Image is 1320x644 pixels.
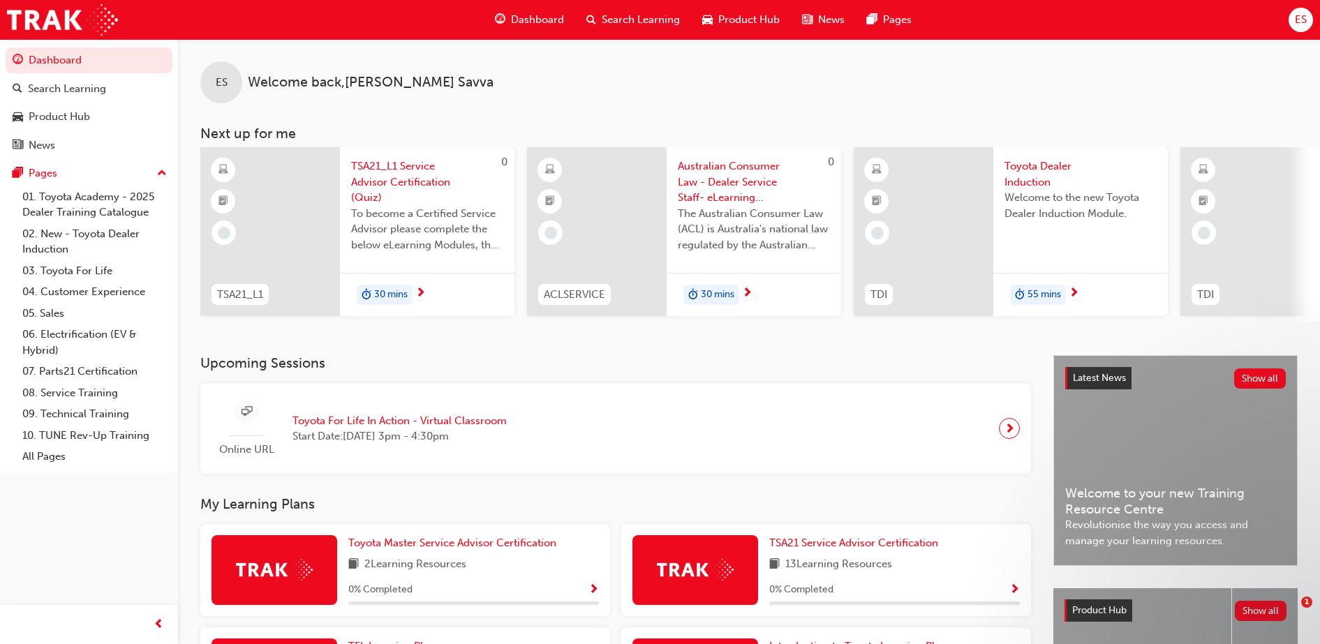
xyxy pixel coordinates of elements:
[17,425,172,447] a: 10. TUNE Rev-Up Training
[13,111,23,123] span: car-icon
[292,428,507,444] span: Start Date: [DATE] 3pm - 4:30pm
[6,160,172,186] button: Pages
[17,303,172,324] a: 05. Sales
[28,81,106,97] div: Search Learning
[1028,287,1061,303] span: 55 mins
[217,287,263,303] span: TSA21_L1
[17,382,172,404] a: 08. Service Training
[828,156,834,168] span: 0
[527,147,841,316] a: 0ACLSERVICEAustralian Consumer Law - Dealer Service Staff- eLearning ModuleThe Australian Consume...
[29,137,55,153] div: News
[1234,368,1286,389] button: Show all
[348,537,556,549] span: Toyota Master Service Advisor Certification
[1009,581,1020,599] button: Show Progress
[484,6,575,34] a: guage-iconDashboard
[200,496,1031,512] h3: My Learning Plans
[602,12,680,28] span: Search Learning
[544,227,557,239] span: learningRecordVerb_NONE-icon
[678,206,830,253] span: The Australian Consumer Law (ACL) is Australia's national law regulated by the Australian Competi...
[769,535,944,551] a: TSA21 Service Advisor Certification
[248,75,494,91] span: Welcome back , [PERSON_NAME] Savva
[1065,486,1286,517] span: Welcome to your new Training Resource Centre
[501,156,507,168] span: 0
[718,12,780,28] span: Product Hub
[17,324,172,361] a: 06. Electrification (EV & Hybrid)
[6,76,172,102] a: Search Learning
[769,582,833,598] span: 0 % Completed
[7,4,118,36] img: Trak
[545,161,555,179] span: learningResourceType_ELEARNING-icon
[17,446,172,467] a: All Pages
[575,6,691,34] a: search-iconSearch Learning
[216,75,228,91] span: ES
[236,559,313,581] img: Trak
[6,104,172,130] a: Product Hub
[588,581,599,599] button: Show Progress
[364,556,466,574] span: 2 Learning Resources
[17,403,172,425] a: 09. Technical Training
[870,287,887,303] span: TDI
[1235,601,1287,621] button: Show all
[6,133,172,158] a: News
[13,54,23,67] span: guage-icon
[544,287,605,303] span: ACLSERVICE
[1199,193,1208,211] span: booktick-icon
[495,11,505,29] span: guage-icon
[769,556,780,574] span: book-icon
[6,45,172,160] button: DashboardSearch LearningProduct HubNews
[29,165,57,181] div: Pages
[1065,599,1286,622] a: Product HubShow all
[742,287,752,300] span: next-icon
[1197,287,1214,303] span: TDI
[1015,286,1025,304] span: duration-icon
[872,193,882,211] span: booktick-icon
[17,186,172,223] a: 01. Toyota Academy - 2025 Dealer Training Catalogue
[588,584,599,597] span: Show Progress
[691,6,791,34] a: car-iconProduct Hub
[701,287,734,303] span: 30 mins
[178,126,1320,142] h3: Next up for me
[17,260,172,282] a: 03. Toyota For Life
[17,281,172,303] a: 04. Customer Experience
[200,355,1031,371] h3: Upcoming Sessions
[688,286,698,304] span: duration-icon
[1004,419,1015,438] span: next-icon
[1199,161,1208,179] span: learningResourceType_ELEARNING-icon
[854,147,1168,316] a: TDIToyota Dealer InductionWelcome to the new Toyota Dealer Induction Module.duration-icon55 mins
[17,361,172,382] a: 07. Parts21 Certification
[348,556,359,574] span: book-icon
[13,83,22,96] span: search-icon
[1273,597,1306,630] iframe: Intercom live chat
[6,47,172,73] a: Dashboard
[545,193,555,211] span: booktick-icon
[13,140,23,152] span: news-icon
[678,158,830,206] span: Australian Consumer Law - Dealer Service Staff- eLearning Module
[1004,158,1157,190] span: Toyota Dealer Induction
[1295,12,1307,28] span: ES
[1053,355,1298,566] a: Latest NewsShow allWelcome to your new Training Resource CentreRevolutionise the way you access a...
[13,167,23,180] span: pages-icon
[1073,372,1126,384] span: Latest News
[218,227,230,239] span: learningRecordVerb_NONE-icon
[1301,597,1312,608] span: 1
[200,147,514,316] a: 0TSA21_L1TSA21_L1 Service Advisor Certification (Quiz)To become a Certified Service Advisor pleas...
[348,582,413,598] span: 0 % Completed
[818,12,845,28] span: News
[785,556,892,574] span: 13 Learning Resources
[867,11,877,29] span: pages-icon
[29,109,90,125] div: Product Hub
[1004,190,1157,221] span: Welcome to the new Toyota Dealer Induction Module.
[351,206,503,253] span: To become a Certified Service Advisor please complete the below eLearning Modules, the Service Ad...
[218,193,228,211] span: booktick-icon
[351,158,503,206] span: TSA21_L1 Service Advisor Certification (Quiz)
[872,161,882,179] span: learningResourceType_ELEARNING-icon
[769,537,938,549] span: TSA21 Service Advisor Certification
[1198,227,1210,239] span: learningRecordVerb_NONE-icon
[1072,604,1127,616] span: Product Hub
[802,11,813,29] span: news-icon
[292,413,507,429] span: Toyota For Life In Action - Virtual Classroom
[17,223,172,260] a: 02. New - Toyota Dealer Induction
[157,165,167,183] span: up-icon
